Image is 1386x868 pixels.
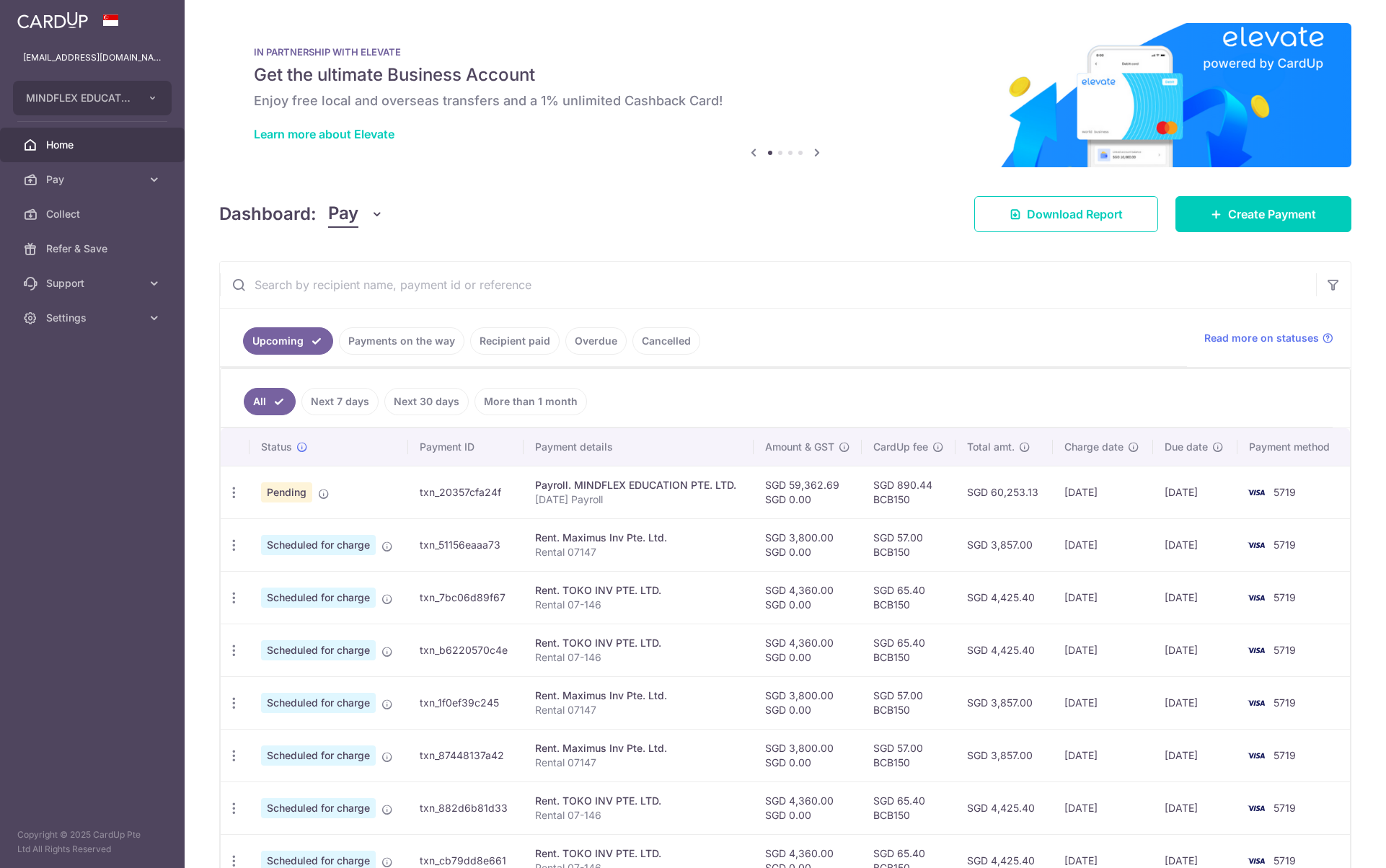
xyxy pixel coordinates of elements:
td: SGD 65.40 BCB150 [862,571,955,624]
p: IN PARTNERSHIP WITH ELEVATE [254,46,1317,58]
span: 5719 [1274,591,1296,603]
p: Rental 07-146 [535,650,742,665]
span: Support [46,276,141,291]
span: Scheduled for charge [261,745,376,766]
a: Download Report [974,196,1158,232]
td: [DATE] [1153,729,1237,781]
span: Refer & Save [46,242,141,256]
td: [DATE] [1053,676,1153,729]
td: SGD 4,425.40 [955,624,1052,676]
td: [DATE] [1053,466,1153,518]
span: Read more on statuses [1204,331,1319,345]
span: Create Payment [1228,205,1316,223]
td: SGD 3,857.00 [955,729,1052,781]
a: Payments on the way [339,327,464,355]
td: SGD 3,800.00 SGD 0.00 [754,518,862,571]
span: Charge date [1064,440,1124,454]
td: [DATE] [1153,781,1237,834]
td: SGD 3,800.00 SGD 0.00 [754,729,862,781]
span: Amount & GST [765,440,834,454]
p: Rental 07147 [535,545,742,559]
a: More than 1 month [474,388,587,415]
td: [DATE] [1053,518,1153,571]
button: MINDFLEX EDUCATION PTE. LTD. [13,81,172,115]
img: Bank Card [1242,536,1271,554]
p: Rental 07-146 [535,598,742,612]
p: [DATE] Payroll [535,492,742,507]
span: Scheduled for charge [261,640,376,660]
span: Pending [261,482,312,502]
td: SGD 59,362.69 SGD 0.00 [754,466,862,518]
td: SGD 57.00 BCB150 [862,518,955,571]
td: txn_87448137a42 [408,729,524,781]
th: Payment ID [408,428,524,466]
h6: Enjoy free local and overseas transfers and a 1% unlimited Cashback Card! [254,92,1317,110]
td: [DATE] [1053,781,1153,834]
td: SGD 65.40 BCB150 [862,781,955,834]
td: [DATE] [1053,571,1153,624]
a: All [244,388,296,415]
td: txn_20357cfa24f [408,466,524,518]
a: Next 30 days [384,388,469,415]
p: Rental 07147 [535,756,742,770]
a: Read more on statuses [1204,331,1333,345]
span: 5719 [1274,486,1296,498]
div: Rent. TOKO INV PTE. LTD. [535,636,742,650]
td: SGD 3,857.00 [955,518,1052,571]
td: txn_b6220570c4e [408,624,524,676]
td: txn_7bc06d89f67 [408,571,524,624]
td: SGD 4,425.40 [955,571,1052,624]
span: Total amt. [967,440,1015,454]
h5: Get the ultimate Business Account [254,63,1317,87]
span: Due date [1165,440,1208,454]
td: SGD 4,360.00 SGD 0.00 [754,624,862,676]
img: Bank Card [1242,484,1271,501]
span: Pay [328,200,358,228]
div: Rent. Maximus Inv Pte. Ltd. [535,741,742,756]
td: SGD 4,425.40 [955,781,1052,834]
th: Payment details [524,428,754,466]
span: CardUp fee [873,440,928,454]
th: Payment method [1237,428,1350,466]
img: Bank Card [1242,747,1271,764]
input: Search by recipient name, payment id or reference [220,262,1316,308]
td: txn_882d6b81d33 [408,781,524,834]
img: Bank Card [1242,694,1271,712]
span: 5719 [1274,696,1296,709]
img: Bank Card [1242,800,1271,817]
span: 5719 [1274,644,1296,656]
p: Rental 07-146 [535,808,742,823]
span: 5719 [1274,749,1296,761]
div: Rent. TOKO INV PTE. LTD. [535,583,742,598]
td: [DATE] [1153,466,1237,518]
span: Scheduled for charge [261,798,376,818]
td: txn_1f0ef39c245 [408,676,524,729]
a: Recipient paid [470,327,560,355]
span: MINDFLEX EDUCATION PTE. LTD. [26,91,133,105]
h4: Dashboard: [219,201,317,227]
a: Learn more about Elevate [254,127,394,141]
span: Collect [46,207,141,221]
p: Rental 07147 [535,703,742,717]
div: Payroll. MINDFLEX EDUCATION PTE. LTD. [535,478,742,492]
td: SGD 3,800.00 SGD 0.00 [754,676,862,729]
img: Bank Card [1242,589,1271,606]
div: Rent. TOKO INV PTE. LTD. [535,846,742,861]
td: [DATE] [1153,676,1237,729]
td: SGD 890.44 BCB150 [862,466,955,518]
p: [EMAIL_ADDRESS][DOMAIN_NAME] [23,50,162,65]
td: SGD 3,857.00 [955,676,1052,729]
td: [DATE] [1053,624,1153,676]
img: Bank Card [1242,642,1271,659]
span: Settings [46,311,141,325]
img: CardUp [17,12,88,29]
td: [DATE] [1053,729,1153,781]
span: Home [46,138,141,152]
div: Rent. TOKO INV PTE. LTD. [535,794,742,808]
span: 5719 [1274,854,1296,867]
span: Pay [46,172,141,187]
span: Status [261,440,292,454]
span: Scheduled for charge [261,693,376,713]
span: Scheduled for charge [261,535,376,555]
span: Scheduled for charge [261,588,376,608]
